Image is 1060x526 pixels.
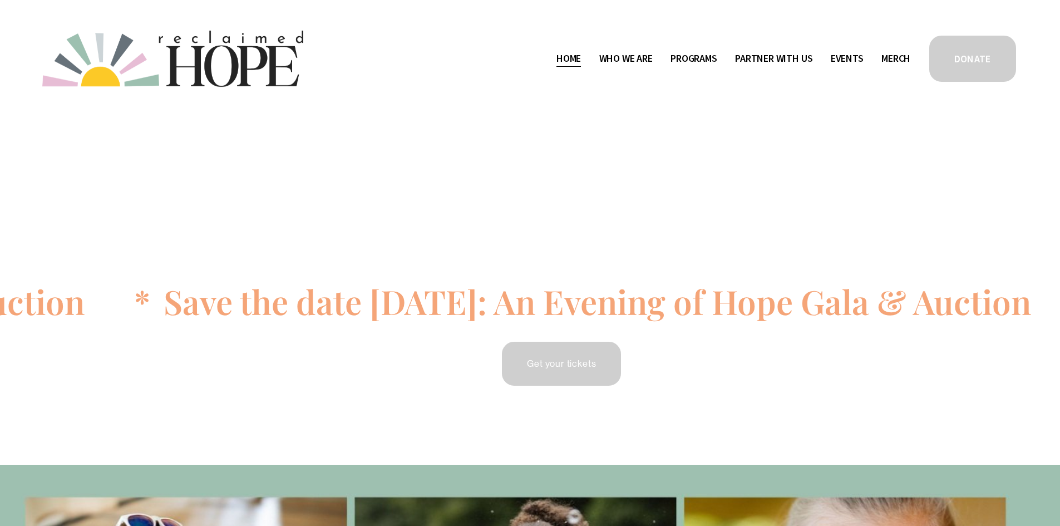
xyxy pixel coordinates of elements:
span: Partner With Us [735,51,812,67]
a: Merch [881,50,910,68]
span: Programs [670,51,717,67]
a: Get your tickets [500,340,623,387]
a: Home [556,50,581,68]
a: Events [831,50,864,68]
a: folder dropdown [599,50,653,68]
span: Who We Are [599,51,653,67]
a: folder dropdown [670,50,717,68]
img: Reclaimed Hope Initiative [42,31,303,87]
a: folder dropdown [735,50,812,68]
a: DONATE [928,34,1018,83]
